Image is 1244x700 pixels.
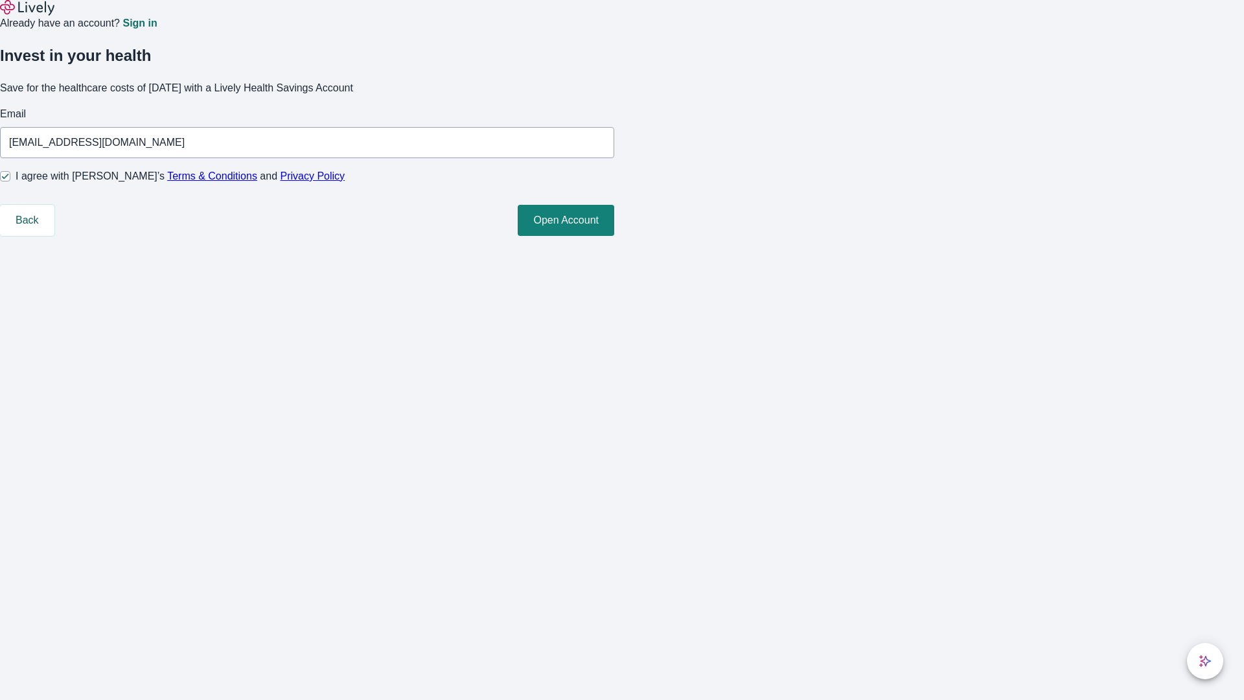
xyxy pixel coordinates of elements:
button: Open Account [518,205,614,236]
span: I agree with [PERSON_NAME]’s and [16,169,345,184]
a: Terms & Conditions [167,170,257,181]
button: chat [1187,643,1223,679]
a: Privacy Policy [281,170,345,181]
a: Sign in [122,18,157,29]
svg: Lively AI Assistant [1199,655,1212,668]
